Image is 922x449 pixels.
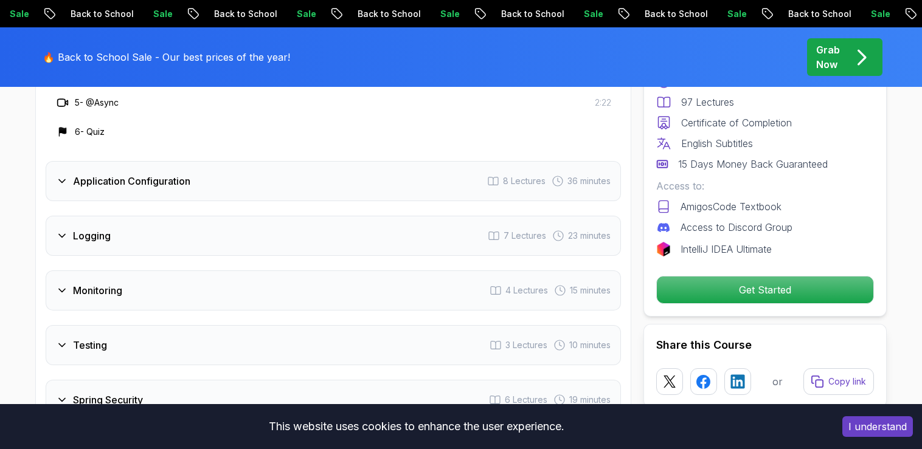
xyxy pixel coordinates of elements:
p: English Subtitles [681,136,753,151]
h3: Testing [73,338,107,352]
span: 36 minutes [567,175,611,187]
p: Sale [791,8,830,20]
p: Sale [217,8,256,20]
button: Testing3 Lectures 10 minutes [46,325,621,365]
span: 10 minutes [569,339,611,351]
p: Sale [504,8,543,20]
p: Back to School [565,8,648,20]
h3: Logging [73,228,111,243]
h2: Share this Course [656,337,874,354]
p: Copy link [828,375,866,388]
p: 🔥 Back to School Sale - Our best prices of the year! [43,50,290,64]
button: Accept cookies [842,416,913,437]
span: 6 Lectures [505,394,547,406]
span: 4 Lectures [505,284,548,296]
p: AmigosCode Textbook [681,199,782,214]
span: 3 Lectures [505,339,547,351]
h3: 5 - @Async [75,97,119,109]
span: 8 Lectures [503,175,546,187]
p: Sale [74,8,113,20]
p: Grab Now [816,43,840,72]
p: Access to Discord Group [681,220,792,235]
p: Access to: [656,179,874,193]
p: IntelliJ IDEA Ultimate [681,242,772,256]
p: or [772,374,783,389]
span: 15 minutes [570,284,611,296]
span: 23 minutes [568,230,611,242]
span: 19 minutes [569,394,611,406]
button: Get Started [656,276,874,304]
button: Copy link [803,368,874,395]
p: Sale [648,8,687,20]
p: Back to School [421,8,504,20]
p: Certificate of Completion [681,115,792,130]
h3: Application Configuration [73,174,190,188]
h3: Monitoring [73,283,122,298]
p: Sale [361,8,400,20]
h3: Spring Security [73,392,143,407]
button: Monitoring4 Lectures 15 minutes [46,270,621,310]
button: Spring Security6 Lectures 19 minutes [46,380,621,420]
button: Logging7 Lectures 23 minutes [46,216,621,256]
h3: 6 - Quiz [75,126,105,138]
p: Get Started [657,276,873,303]
span: 2:22 [595,97,611,109]
p: 97 Lectures [681,95,734,109]
button: Application Configuration8 Lectures 36 minutes [46,161,621,201]
p: Back to School [278,8,361,20]
p: Back to School [709,8,791,20]
p: 15 Days Money Back Guaranteed [678,157,828,171]
p: Back to School [134,8,217,20]
span: 7 Lectures [504,230,546,242]
div: This website uses cookies to enhance the user experience. [9,413,824,440]
img: jetbrains logo [656,242,671,256]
